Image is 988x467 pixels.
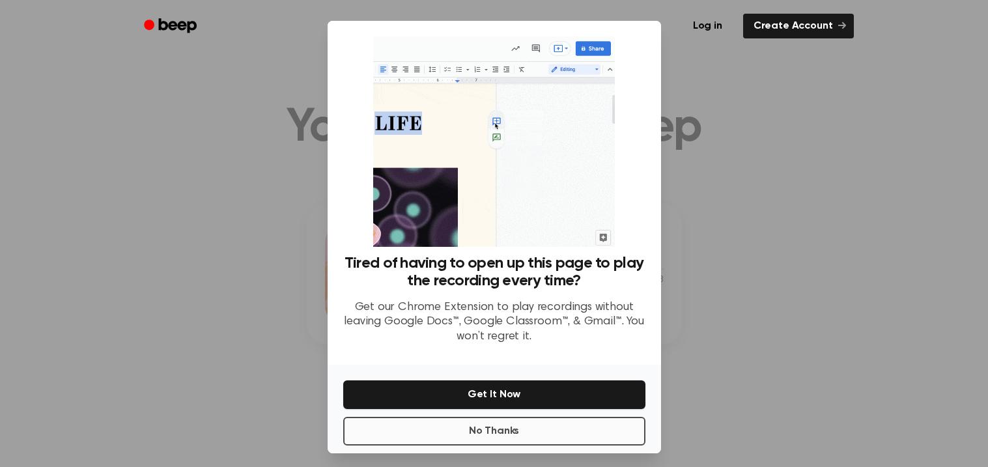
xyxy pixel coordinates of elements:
[743,14,854,38] a: Create Account
[343,255,645,290] h3: Tired of having to open up this page to play the recording every time?
[343,417,645,446] button: No Thanks
[343,380,645,409] button: Get It Now
[343,300,645,345] p: Get our Chrome Extension to play recordings without leaving Google Docs™, Google Classroom™, & Gm...
[135,14,208,39] a: Beep
[680,11,735,41] a: Log in
[373,36,615,247] img: Beep extension in action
